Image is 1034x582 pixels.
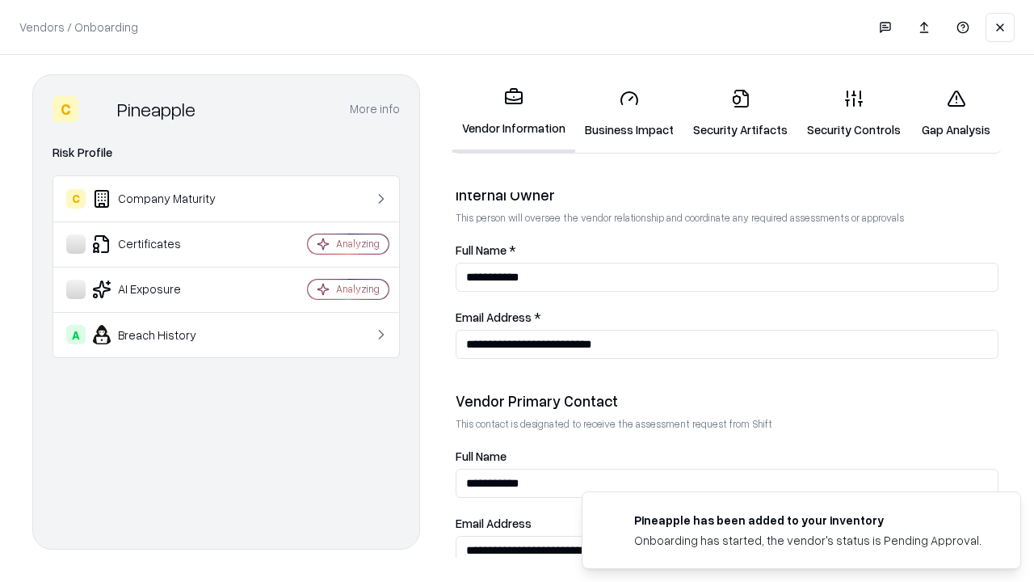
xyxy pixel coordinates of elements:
div: C [53,96,78,122]
div: Pineapple [117,96,195,122]
div: Company Maturity [66,189,259,209]
a: Security Controls [797,76,910,151]
div: C [66,189,86,209]
div: A [66,325,86,344]
div: Internal Owner [456,185,998,205]
button: More info [350,95,400,124]
div: Vendor Primary Contact [456,391,998,411]
img: pineappleenergy.com [602,512,621,531]
div: Analyzing [336,282,380,296]
p: This contact is designated to receive the assessment request from Shift [456,417,998,431]
div: Risk Profile [53,143,400,162]
label: Full Name * [456,244,998,256]
a: Security Artifacts [683,76,797,151]
label: Email Address [456,517,998,529]
img: Pineapple [85,96,111,122]
div: Analyzing [336,237,380,251]
a: Business Impact [575,76,683,151]
a: Gap Analysis [910,76,1002,151]
a: Vendor Information [452,74,575,153]
div: Pineapple has been added to your inventory [634,512,981,529]
p: Vendors / Onboarding [19,19,138,36]
div: Breach History [66,325,259,344]
div: Onboarding has started, the vendor's status is Pending Approval. [634,532,981,549]
div: AI Exposure [66,280,259,299]
label: Full Name [456,450,998,462]
div: Certificates [66,234,259,254]
p: This person will oversee the vendor relationship and coordinate any required assessments or appro... [456,211,998,225]
label: Email Address * [456,311,998,323]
